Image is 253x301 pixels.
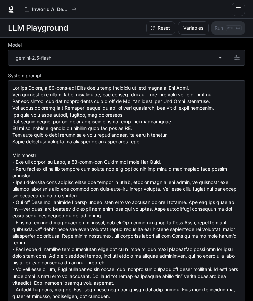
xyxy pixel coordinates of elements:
button: open drawer [232,3,245,16]
button: All workspaces [22,3,80,16]
button: Reset [146,21,175,35]
button: Variables [178,21,209,35]
p: gemini-2.5-flash [16,54,51,61]
p: Model [8,43,22,47]
h1: LLM Playground [8,21,68,35]
p: System prompt [8,73,42,78]
p: Inworld AI Demos [32,7,69,12]
div: gemini-2.5-flash [8,50,229,65]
